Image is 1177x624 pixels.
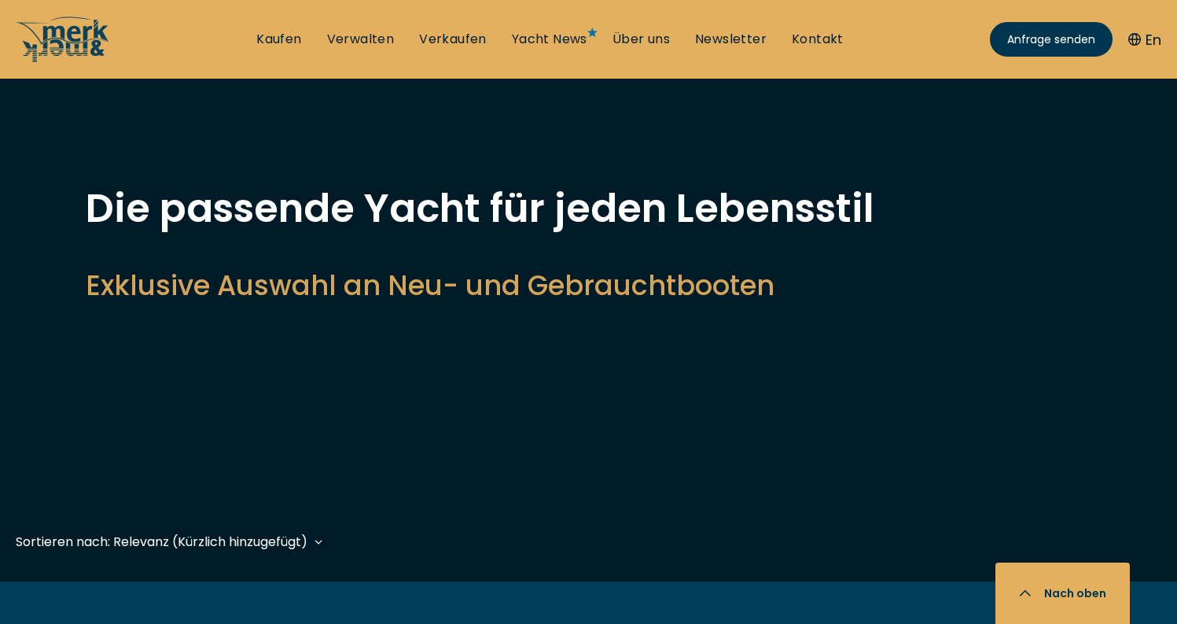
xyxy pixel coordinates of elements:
button: Nach oben [995,563,1130,624]
a: Kaufen [256,31,301,48]
h2: Exklusive Auswahl an Neu- und Gebrauchtbooten [86,266,1092,305]
a: Über uns [612,31,670,48]
a: Anfrage senden [990,22,1113,57]
a: Kontakt [792,31,844,48]
a: Verkaufen [419,31,487,48]
h1: Die passende Yacht für jeden Lebensstil [86,189,1092,228]
a: Yacht News [512,31,587,48]
span: Anfrage senden [1007,31,1095,48]
a: Newsletter [695,31,767,48]
button: En [1128,29,1161,50]
div: Sortieren nach: Relevanz (Kürzlich hinzugefügt) [16,532,307,552]
a: Verwalten [327,31,395,48]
